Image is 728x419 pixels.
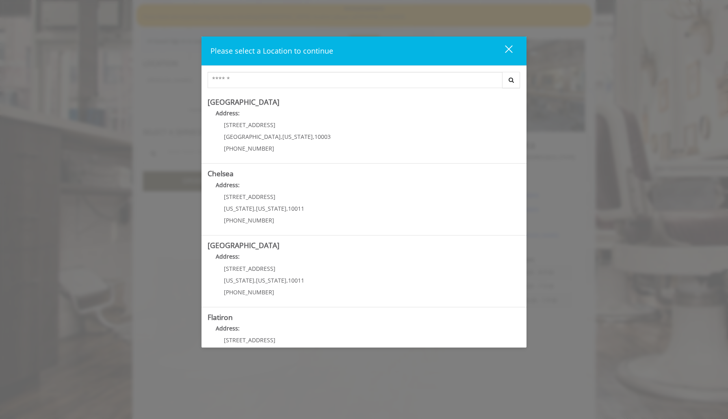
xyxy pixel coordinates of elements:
i: Search button [507,77,516,83]
b: Chelsea [208,168,234,178]
span: , [286,276,288,284]
span: , [254,205,256,212]
span: [US_STATE] [256,276,286,284]
span: [US_STATE] [224,205,254,212]
span: , [281,133,282,140]
span: [US_STATE] [256,205,286,212]
span: [US_STATE] [224,276,254,284]
b: Address: [216,109,240,117]
span: [STREET_ADDRESS] [224,193,275,201]
span: [PHONE_NUMBER] [224,216,274,224]
button: close dialog [490,43,518,59]
b: [GEOGRAPHIC_DATA] [208,97,279,107]
input: Search Center [208,72,503,88]
b: [GEOGRAPHIC_DATA] [208,240,279,250]
span: , [313,133,314,140]
b: Address: [216,253,240,260]
span: 10011 [288,205,304,212]
span: 10003 [314,133,331,140]
span: [GEOGRAPHIC_DATA] [224,133,281,140]
b: Address: [216,181,240,189]
span: [US_STATE] [282,133,313,140]
span: [STREET_ADDRESS] [224,121,275,129]
b: Address: [216,324,240,332]
span: , [286,205,288,212]
span: Please select a Location to continue [210,46,333,56]
span: 10011 [288,276,304,284]
div: close dialog [496,45,512,57]
span: [STREET_ADDRESS] [224,336,275,344]
b: Flatiron [208,312,233,322]
span: [PHONE_NUMBER] [224,288,274,296]
span: [STREET_ADDRESS] [224,265,275,272]
span: [PHONE_NUMBER] [224,145,274,152]
span: , [254,276,256,284]
div: Center Select [208,72,520,92]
